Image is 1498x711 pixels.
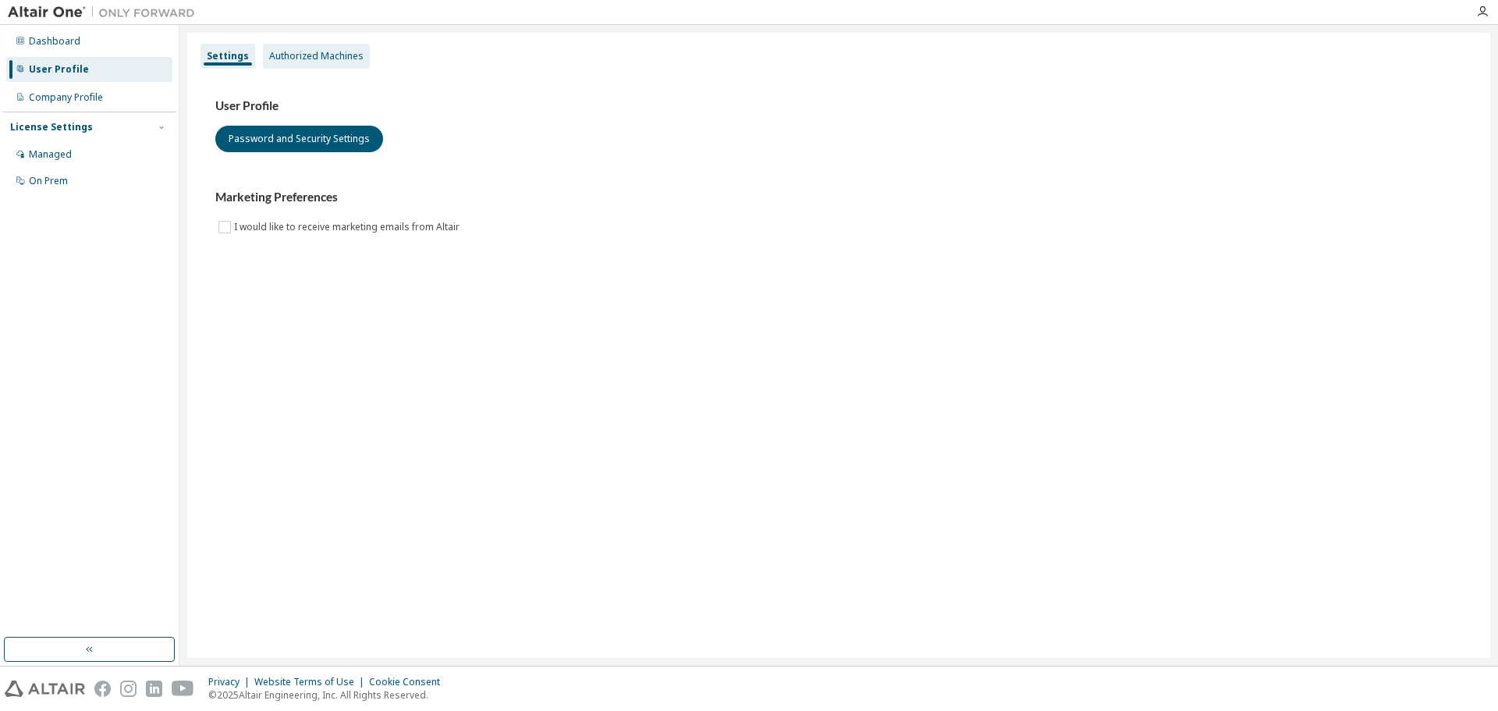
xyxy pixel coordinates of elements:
p: © 2025 Altair Engineering, Inc. All Rights Reserved. [208,688,449,702]
label: I would like to receive marketing emails from Altair [234,218,463,236]
div: License Settings [10,121,93,133]
div: Dashboard [29,35,80,48]
img: linkedin.svg [146,681,162,697]
img: youtube.svg [172,681,194,697]
div: Website Terms of Use [254,676,369,688]
div: Cookie Consent [369,676,449,688]
div: Privacy [208,676,254,688]
div: Company Profile [29,91,103,104]
h3: User Profile [215,98,1462,114]
button: Password and Security Settings [215,126,383,152]
img: altair_logo.svg [5,681,85,697]
img: Altair One [8,5,203,20]
img: facebook.svg [94,681,111,697]
div: Settings [207,50,249,62]
div: Managed [29,148,72,161]
div: On Prem [29,175,68,187]
div: Authorized Machines [269,50,364,62]
img: instagram.svg [120,681,137,697]
div: User Profile [29,63,89,76]
h3: Marketing Preferences [215,190,1462,205]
